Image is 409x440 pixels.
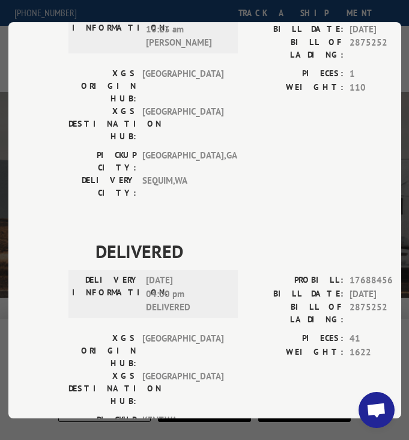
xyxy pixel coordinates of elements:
span: [GEOGRAPHIC_DATA] , GA [142,149,223,174]
span: KENT , WA [142,414,223,439]
label: BILL OF LADING: [249,301,344,326]
label: PICKUP CITY: [68,149,136,174]
label: DELIVERY INFORMATION: [72,9,140,50]
span: [DATE] 04:00 pm DELIVERED [146,274,227,315]
label: DELIVERY CITY: [68,174,136,199]
label: DELIVERY INFORMATION: [72,274,140,315]
label: PIECES: [249,67,344,81]
label: WEIGHT: [249,345,344,359]
label: BILL OF LADING: [249,36,344,61]
label: PIECES: [249,332,344,346]
label: BILL DATE: [249,22,344,36]
span: [GEOGRAPHIC_DATA] [142,370,223,408]
span: [DATE] 10:23 am [PERSON_NAME] [146,9,227,50]
label: XGS ORIGIN HUB: [68,332,136,370]
div: Open chat [359,392,395,428]
label: WEIGHT: [249,80,344,94]
label: XGS ORIGIN HUB: [68,67,136,105]
span: [GEOGRAPHIC_DATA] [142,105,223,143]
label: PICKUP CITY: [68,414,136,439]
label: XGS DESTINATION HUB: [68,105,136,143]
span: [GEOGRAPHIC_DATA] [142,332,223,370]
span: [GEOGRAPHIC_DATA] [142,67,223,105]
label: PROBILL: [249,274,344,288]
label: BILL DATE: [249,287,344,301]
span: SEQUIM , WA [142,174,223,199]
label: XGS DESTINATION HUB: [68,370,136,408]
